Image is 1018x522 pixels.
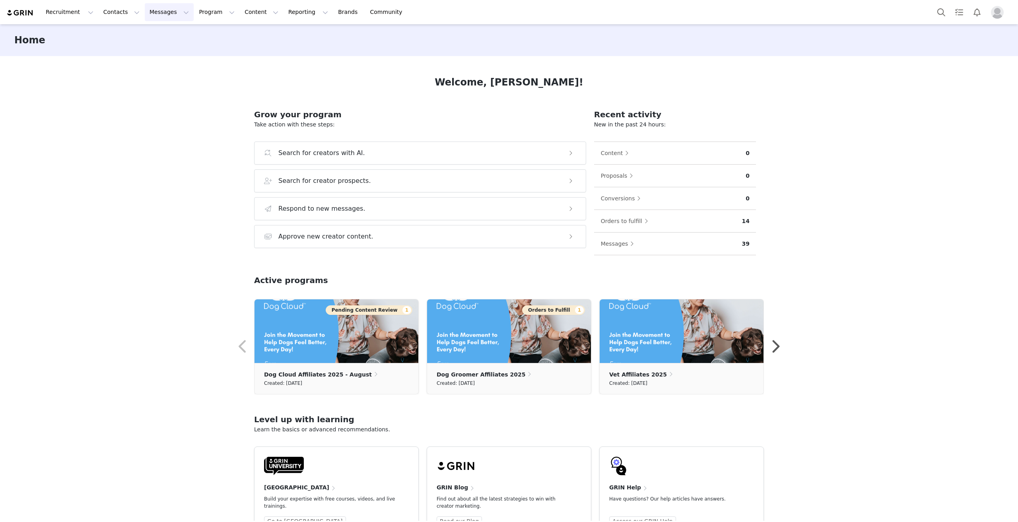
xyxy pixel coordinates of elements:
[609,370,667,379] p: Vet Affiliates 2025
[609,456,628,475] img: GRIN-help-icon.svg
[264,483,329,492] h4: [GEOGRAPHIC_DATA]
[600,147,633,159] button: Content
[326,305,412,315] button: Pending Content Review1
[522,305,585,315] button: Orders to Fulfill1
[437,370,525,379] p: Dog Groomer Affiliates 2025
[254,425,764,434] p: Learn the basics or advanced recommendations.
[254,225,586,248] button: Approve new creator content.
[254,197,586,220] button: Respond to new messages.
[609,483,641,492] h4: GRIN Help
[746,149,750,157] p: 0
[746,194,750,203] p: 0
[742,217,750,225] p: 14
[742,240,750,248] p: 39
[254,299,418,363] img: b7f6c3c9-9caa-4f47-8d0a-108cdd0e5bae.png
[594,109,756,120] h2: Recent activity
[254,120,586,129] p: Take action with these steps:
[264,456,304,475] img: GRIN-University-Logo-Black.svg
[254,413,764,425] h2: Level up with learning
[254,169,586,192] button: Search for creator prospects.
[194,3,239,21] button: Program
[145,3,194,21] button: Messages
[365,3,411,21] a: Community
[254,109,586,120] h2: Grow your program
[264,495,396,510] p: Build your expertise with free courses, videos, and live trainings.
[600,192,645,205] button: Conversions
[254,274,328,286] h2: Active programs
[609,379,647,388] small: Created: [DATE]
[278,148,365,158] h3: Search for creators with AI.
[254,142,586,165] button: Search for creators with AI.
[333,3,365,21] a: Brands
[437,495,569,510] p: Find out about all the latest strategies to win with creator marketing.
[437,483,468,492] h4: GRIN Blog
[264,379,302,388] small: Created: [DATE]
[278,232,373,241] h3: Approve new creator content.
[278,204,365,213] h3: Respond to new messages.
[991,6,1004,19] img: placeholder-profile.jpg
[99,3,144,21] button: Contacts
[594,120,756,129] p: New in the past 24 hours:
[600,169,637,182] button: Proposals
[933,3,950,21] button: Search
[437,456,476,475] img: grin-logo-black.svg
[600,299,763,363] img: b7f6c3c9-9caa-4f47-8d0a-108cdd0e5bae.png
[264,370,372,379] p: Dog Cloud Affiliates 2025 - August
[41,3,98,21] button: Recruitment
[968,3,986,21] button: Notifications
[986,6,1012,19] button: Profile
[427,299,591,363] img: b7f6c3c9-9caa-4f47-8d0a-108cdd0e5bae.png
[240,3,283,21] button: Content
[14,33,45,47] h3: Home
[950,3,968,21] a: Tasks
[278,176,371,186] h3: Search for creator prospects.
[609,495,741,503] p: Have questions? Our help articles have answers.
[600,237,638,250] button: Messages
[600,215,652,227] button: Orders to fulfill
[435,75,583,89] h1: Welcome, [PERSON_NAME]!
[6,9,34,17] img: grin logo
[746,172,750,180] p: 0
[437,379,475,388] small: Created: [DATE]
[284,3,333,21] button: Reporting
